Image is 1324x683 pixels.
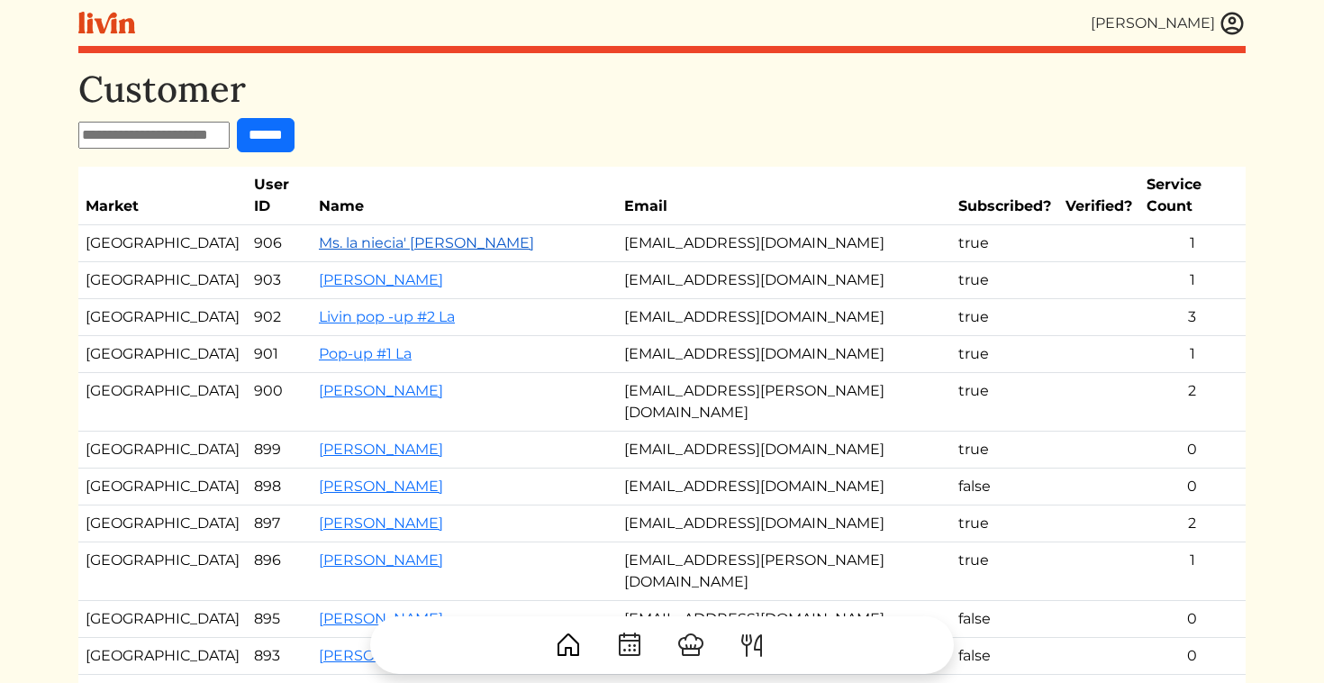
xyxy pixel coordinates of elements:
a: [PERSON_NAME] [319,382,443,399]
a: [PERSON_NAME] [319,271,443,288]
td: 2 [1139,373,1246,432]
td: [GEOGRAPHIC_DATA] [78,299,247,336]
a: [PERSON_NAME] [319,551,443,569]
td: true [951,373,1058,432]
img: livin-logo-a0d97d1a881af30f6274990eb6222085a2533c92bbd1e4f22c21b4f0d0e3210c.svg [78,12,135,34]
td: true [951,262,1058,299]
th: User ID [247,167,312,225]
td: 906 [247,225,312,262]
h1: Customer [78,68,1246,111]
td: 0 [1139,469,1246,505]
a: Pop-up #1 La [319,345,412,362]
td: 1 [1139,336,1246,373]
td: true [951,336,1058,373]
td: [GEOGRAPHIC_DATA] [78,336,247,373]
img: House-9bf13187bcbb5817f509fe5e7408150f90897510c4275e13d0d5fca38e0b5951.svg [554,631,583,660]
td: [GEOGRAPHIC_DATA] [78,505,247,542]
td: 900 [247,373,312,432]
td: 899 [247,432,312,469]
td: 901 [247,336,312,373]
a: [PERSON_NAME] [319,478,443,495]
td: [GEOGRAPHIC_DATA] [78,542,247,601]
td: [EMAIL_ADDRESS][PERSON_NAME][DOMAIN_NAME] [617,373,951,432]
div: [PERSON_NAME] [1091,13,1215,34]
td: 0 [1139,432,1246,469]
td: [GEOGRAPHIC_DATA] [78,432,247,469]
td: true [951,432,1058,469]
td: 1 [1139,262,1246,299]
td: [EMAIL_ADDRESS][DOMAIN_NAME] [617,432,951,469]
td: [EMAIL_ADDRESS][DOMAIN_NAME] [617,225,951,262]
td: [GEOGRAPHIC_DATA] [78,601,247,638]
td: 3 [1139,299,1246,336]
td: 2 [1139,505,1246,542]
th: Email [617,167,951,225]
th: Verified? [1058,167,1139,225]
a: Ms. la niecia' [PERSON_NAME] [319,234,534,251]
td: [EMAIL_ADDRESS][DOMAIN_NAME] [617,299,951,336]
td: true [951,225,1058,262]
td: [EMAIL_ADDRESS][DOMAIN_NAME] [617,262,951,299]
td: [GEOGRAPHIC_DATA] [78,262,247,299]
td: 0 [1139,601,1246,638]
th: Market [78,167,247,225]
td: 896 [247,542,312,601]
td: 1 [1139,225,1246,262]
td: 895 [247,601,312,638]
td: false [951,601,1058,638]
th: Service Count [1139,167,1246,225]
td: true [951,505,1058,542]
td: 898 [247,469,312,505]
td: [GEOGRAPHIC_DATA] [78,469,247,505]
a: Livin pop -up #2 La [319,308,455,325]
td: [GEOGRAPHIC_DATA] [78,373,247,432]
td: true [951,299,1058,336]
td: [EMAIL_ADDRESS][DOMAIN_NAME] [617,469,951,505]
td: [EMAIL_ADDRESS][DOMAIN_NAME] [617,601,951,638]
img: user_account-e6e16d2ec92f44fc35f99ef0dc9cddf60790bfa021a6ecb1c896eb5d2907b31c.svg [1219,10,1246,37]
img: CalendarDots-5bcf9d9080389f2a281d69619e1c85352834be518fbc73d9501aef674afc0d57.svg [615,631,644,660]
a: [PERSON_NAME] [319,441,443,458]
td: [EMAIL_ADDRESS][DOMAIN_NAME] [617,505,951,542]
img: ChefHat-a374fb509e4f37eb0702ca99f5f64f3b6956810f32a249b33092029f8484b388.svg [676,631,705,660]
td: [EMAIL_ADDRESS][PERSON_NAME][DOMAIN_NAME] [617,542,951,601]
a: [PERSON_NAME] [319,515,443,532]
td: [EMAIL_ADDRESS][DOMAIN_NAME] [617,336,951,373]
th: Name [312,167,617,225]
th: Subscribed? [951,167,1058,225]
td: 1 [1139,542,1246,601]
td: 897 [247,505,312,542]
td: false [951,469,1058,505]
img: ForkKnife-55491504ffdb50bab0c1e09e7649658475375261d09fd45db06cec23bce548bf.svg [738,631,766,660]
td: true [951,542,1058,601]
td: [GEOGRAPHIC_DATA] [78,225,247,262]
td: 903 [247,262,312,299]
td: 902 [247,299,312,336]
